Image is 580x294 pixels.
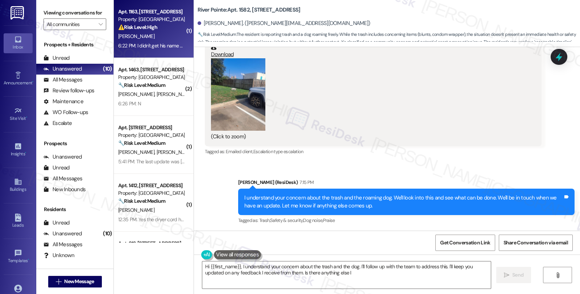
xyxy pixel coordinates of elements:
[244,194,563,210] div: I understand your concern about the trash and the roaming dog. We'll look into this and see what ...
[157,149,239,155] span: [PERSON_NAME][GEOGRAPHIC_DATA]
[43,54,70,62] div: Unread
[118,82,165,88] strong: 🔧 Risk Level: Medium
[211,45,530,58] a: Download
[504,239,568,247] span: Share Conversation via email
[4,211,33,231] a: Leads
[4,105,33,124] a: Site Visit •
[43,65,82,73] div: Unanswered
[56,279,61,285] i: 
[118,8,185,16] div: Apt. 1163, [STREET_ADDRESS]
[43,7,106,18] label: Viewing conversations for
[43,219,70,227] div: Unread
[43,186,86,193] div: New Inbounds
[43,164,70,172] div: Unread
[118,66,185,73] div: Apt. 1463, [STREET_ADDRESS]
[259,217,270,223] span: Trash ,
[36,206,113,213] div: Residents
[48,276,102,287] button: New Message
[64,278,94,285] span: New Message
[323,217,335,223] span: Praise
[496,267,531,283] button: Send
[43,98,83,105] div: Maintenance
[118,182,185,189] div: Apt. 1412, [STREET_ADDRESS]
[118,189,185,197] div: Property: [GEOGRAPHIC_DATA]
[118,16,185,23] div: Property: [GEOGRAPHIC_DATA]
[118,240,185,247] div: Apt. 912, [STREET_ADDRESS]
[43,119,72,127] div: Escalate
[270,217,303,223] span: Safety & security ,
[99,21,103,27] i: 
[47,18,95,30] input: All communities
[4,176,33,195] a: Buildings
[43,230,82,238] div: Unanswered
[4,140,33,160] a: Insights •
[101,63,113,75] div: (10)
[555,272,560,278] i: 
[4,33,33,53] a: Inbox
[25,150,26,155] span: •
[118,131,185,139] div: Property: [GEOGRAPHIC_DATA]
[118,33,154,39] span: [PERSON_NAME]
[43,175,82,182] div: All Messages
[157,91,193,97] span: [PERSON_NAME]
[202,261,491,289] textarea: Hi {{first_name}}, I understand your concern about the trash and the dog. I'll follow up with the...
[198,6,300,14] b: River Pointe: Apt. 1582, [STREET_ADDRESS]
[43,241,82,248] div: All Messages
[36,140,113,147] div: Prospects
[118,73,185,81] div: Property: [GEOGRAPHIC_DATA]
[118,100,141,107] div: 6:26 PM: N
[36,41,113,49] div: Prospects + Residents
[118,24,157,30] strong: ⚠️ Risk Level: High
[43,153,82,161] div: Unanswered
[43,76,82,84] div: All Messages
[238,215,575,226] div: Tagged as:
[118,91,157,97] span: [PERSON_NAME]
[11,6,25,20] img: ResiDesk Logo
[435,235,495,251] button: Get Conversation Link
[118,207,154,213] span: [PERSON_NAME]
[211,133,530,140] div: (Click to zoom)
[211,58,265,131] button: Zoom image
[512,271,523,279] span: Send
[4,247,33,266] a: Templates •
[43,87,94,94] div: Review follow-ups
[440,239,490,247] span: Get Conversation Link
[298,178,314,186] div: 7:15 PM
[118,158,312,165] div: 5:41 PM: The last update was [DATE]. They said they needed to order new weather stripping.
[504,272,509,278] i: 
[253,148,303,155] span: Escalation type escalation
[198,31,580,54] span: : The resident is reporting trash and a dog roaming freely. While the trash includes concerning i...
[118,149,157,155] span: [PERSON_NAME]
[205,146,541,157] div: Tagged as:
[198,31,236,37] strong: 🔧 Risk Level: Medium
[303,217,323,223] span: Dog noise ,
[32,79,33,84] span: •
[118,216,521,223] div: 12:35 PM: Yes the dryer cord has been installed, the only things that need to be done now is the ...
[118,42,314,49] div: 6:22 PM: I didn't get his name and I didn't ask why he did it because he already had a attitude
[198,20,370,27] div: [PERSON_NAME]. ([PERSON_NAME][EMAIL_ADDRESS][DOMAIN_NAME])
[118,140,165,146] strong: 🔧 Risk Level: Medium
[43,252,74,259] div: Unknown
[226,148,253,155] span: Emailed client ,
[118,198,165,204] strong: 🔧 Risk Level: Medium
[499,235,573,251] button: Share Conversation via email
[26,115,27,120] span: •
[101,228,113,239] div: (10)
[28,257,29,262] span: •
[43,109,88,116] div: WO Follow-ups
[118,124,185,131] div: Apt. [STREET_ADDRESS]
[238,178,575,189] div: [PERSON_NAME] (ResiDesk)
